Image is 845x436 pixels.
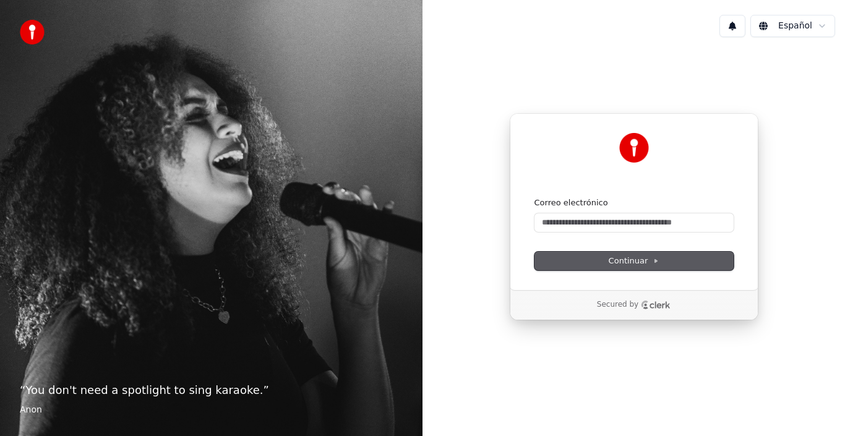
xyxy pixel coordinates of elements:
span: Continuar [609,255,659,267]
label: Correo electrónico [534,197,608,208]
p: Secured by [597,300,638,310]
footer: Anon [20,404,403,416]
img: Youka [619,133,649,163]
p: “ You don't need a spotlight to sing karaoke. ” [20,382,403,399]
img: youka [20,20,45,45]
button: Continuar [534,252,734,270]
a: Clerk logo [641,301,671,309]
